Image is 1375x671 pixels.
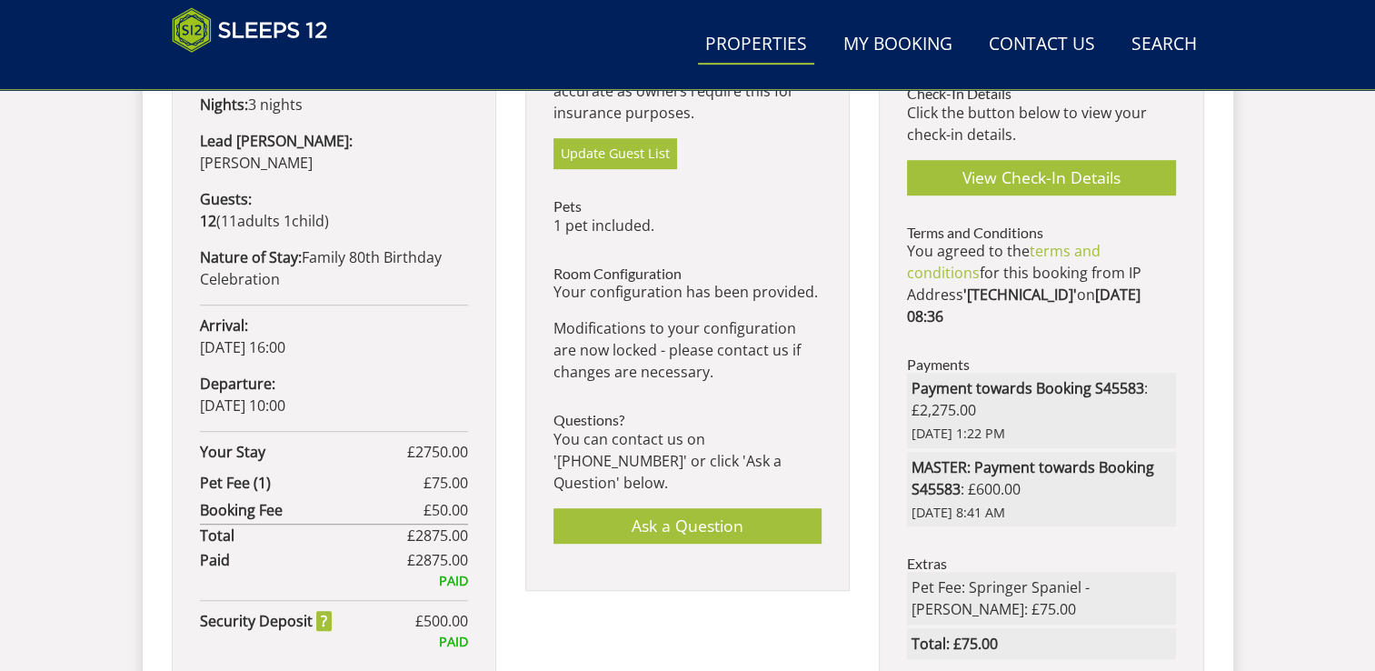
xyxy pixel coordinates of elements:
[407,441,468,463] span: £
[907,225,1175,241] h3: Terms and Conditions
[907,102,1175,145] p: Click the button below to view your check-in details.
[415,442,468,462] span: 2750.00
[273,211,280,231] span: s
[907,556,1175,572] h3: Extras
[415,526,468,546] span: 2875.00
[423,472,468,494] span: £
[200,131,353,151] strong: Lead [PERSON_NAME]:
[284,211,292,231] span: 1
[200,499,423,521] strong: Booking Fee
[407,525,468,546] span: £
[907,452,1175,527] li: : £600.00
[200,610,332,632] strong: Security Deposit
[200,247,302,267] strong: Nature of Stay:
[423,611,468,631] span: 500.00
[432,473,468,493] span: 75.00
[912,424,1171,444] span: [DATE] 1:22 PM
[907,241,1101,283] a: terms and conditions
[907,572,1175,625] li: Pet Fee: Springer Spaniel - [PERSON_NAME]: £75.00
[415,550,468,570] span: 2875.00
[553,215,822,236] p: 1 pet included.
[1124,25,1204,65] a: Search
[912,634,998,654] strong: Total: £75.00
[963,285,1077,305] strong: '[TECHNICAL_ID]'
[553,412,822,428] h3: Questions?
[981,25,1102,65] a: Contact Us
[163,64,354,79] iframe: Customer reviews powered by Trustpilot
[553,317,822,383] p: Modifications to your configuration are now locked - please contact us if changes are necessary.
[200,472,423,494] strong: Pet Fee (1)
[200,374,275,394] strong: Departure:
[907,240,1175,327] p: You agreed to the for this booking from IP Address on
[912,503,1171,523] span: [DATE] 8:41 AM
[907,85,1175,102] h3: Check-In Details
[200,571,468,591] div: PAID
[200,94,468,115] p: 3 nights
[172,7,328,53] img: Sleeps 12
[200,632,468,652] div: PAID
[553,281,822,303] p: Your configuration has been provided.
[553,138,677,169] a: Update Guest List
[200,211,329,231] span: ( )
[912,378,1144,398] strong: Payment towards Booking S45583
[553,198,822,215] h3: Pets
[407,549,468,571] span: £
[553,428,822,494] p: You can contact us on '[PHONE_NUMBER]' or click 'Ask a Question' below.
[423,499,468,521] span: £
[907,285,1141,326] strong: [DATE] 08:36
[280,211,324,231] span: child
[907,373,1175,448] li: : £2,275.00
[200,246,468,290] p: Family 80th Birthday Celebration
[553,508,822,544] a: Ask a Question
[221,211,280,231] span: adult
[221,211,237,231] span: 11
[553,265,822,282] h3: Room Configuration
[907,160,1175,195] a: View Check-In Details
[907,356,1175,373] h3: Payments
[200,153,313,173] span: [PERSON_NAME]
[200,211,216,231] strong: 12
[200,525,407,546] strong: Total
[200,315,468,358] p: [DATE] 16:00
[200,441,407,463] strong: Your Stay
[200,189,252,209] strong: Guests:
[200,315,248,335] strong: Arrival:
[836,25,960,65] a: My Booking
[200,373,468,416] p: [DATE] 10:00
[698,25,814,65] a: Properties
[553,58,822,124] p: Please ensure your guest list is accurate as owners require this for insurance purposes.
[415,610,468,632] span: £
[200,549,407,571] strong: Paid
[200,95,248,115] strong: Nights:
[432,500,468,520] span: 50.00
[912,457,1154,499] strong: MASTER: Payment towards Booking S45583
